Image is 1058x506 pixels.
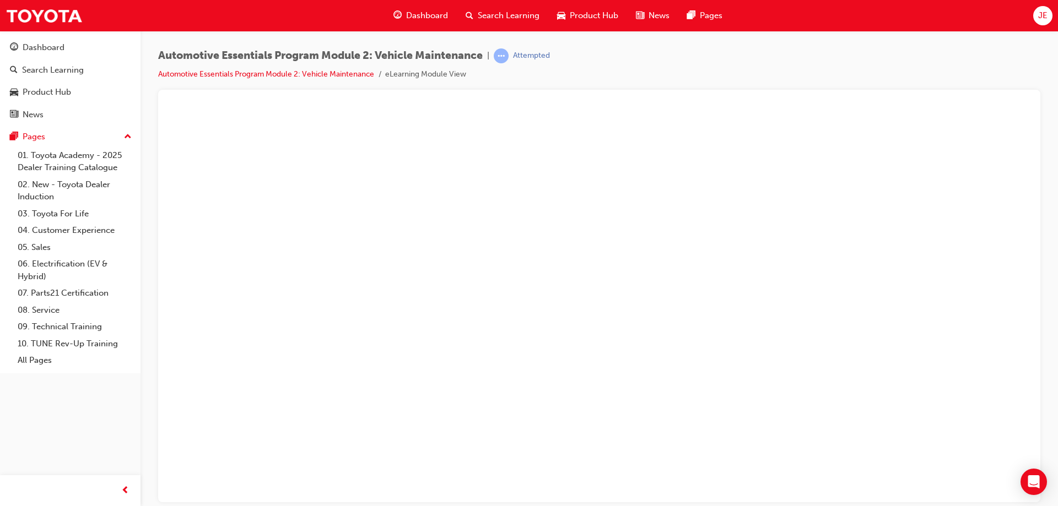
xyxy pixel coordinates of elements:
[466,9,473,23] span: search-icon
[13,335,136,352] a: 10. TUNE Rev-Up Training
[494,48,509,63] span: learningRecordVerb_ATTEMPT-icon
[13,176,136,205] a: 02. New - Toyota Dealer Induction
[10,88,18,97] span: car-icon
[457,4,548,27] a: search-iconSearch Learning
[406,9,448,22] span: Dashboard
[385,4,457,27] a: guage-iconDashboard
[13,352,136,369] a: All Pages
[557,9,565,23] span: car-icon
[385,68,466,81] li: eLearning Module View
[13,255,136,285] a: 06. Electrification (EV & Hybrid)
[10,66,18,75] span: search-icon
[700,9,722,22] span: Pages
[4,35,136,127] button: DashboardSearch LearningProduct HubNews
[4,127,136,147] button: Pages
[13,239,136,256] a: 05. Sales
[649,9,670,22] span: News
[478,9,539,22] span: Search Learning
[636,9,644,23] span: news-icon
[1021,469,1047,495] div: Open Intercom Messenger
[627,4,678,27] a: news-iconNews
[687,9,695,23] span: pages-icon
[124,130,132,144] span: up-icon
[158,50,483,62] span: Automotive Essentials Program Module 2: Vehicle Maintenance
[513,51,550,61] div: Attempted
[23,41,64,54] div: Dashboard
[570,9,618,22] span: Product Hub
[6,3,83,28] img: Trak
[22,64,84,77] div: Search Learning
[10,110,18,120] span: news-icon
[13,302,136,319] a: 08. Service
[4,37,136,58] a: Dashboard
[23,130,45,143] div: Pages
[1038,9,1048,22] span: JE
[487,50,489,62] span: |
[23,108,44,121] div: News
[4,82,136,102] a: Product Hub
[678,4,731,27] a: pages-iconPages
[13,222,136,239] a: 04. Customer Experience
[548,4,627,27] a: car-iconProduct Hub
[393,9,402,23] span: guage-icon
[121,484,129,498] span: prev-icon
[13,318,136,335] a: 09. Technical Training
[4,105,136,125] a: News
[158,69,374,79] a: Automotive Essentials Program Module 2: Vehicle Maintenance
[10,132,18,142] span: pages-icon
[10,43,18,53] span: guage-icon
[4,60,136,80] a: Search Learning
[1033,6,1052,25] button: JE
[13,205,136,222] a: 03. Toyota For Life
[23,86,71,99] div: Product Hub
[13,147,136,176] a: 01. Toyota Academy - 2025 Dealer Training Catalogue
[13,285,136,302] a: 07. Parts21 Certification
